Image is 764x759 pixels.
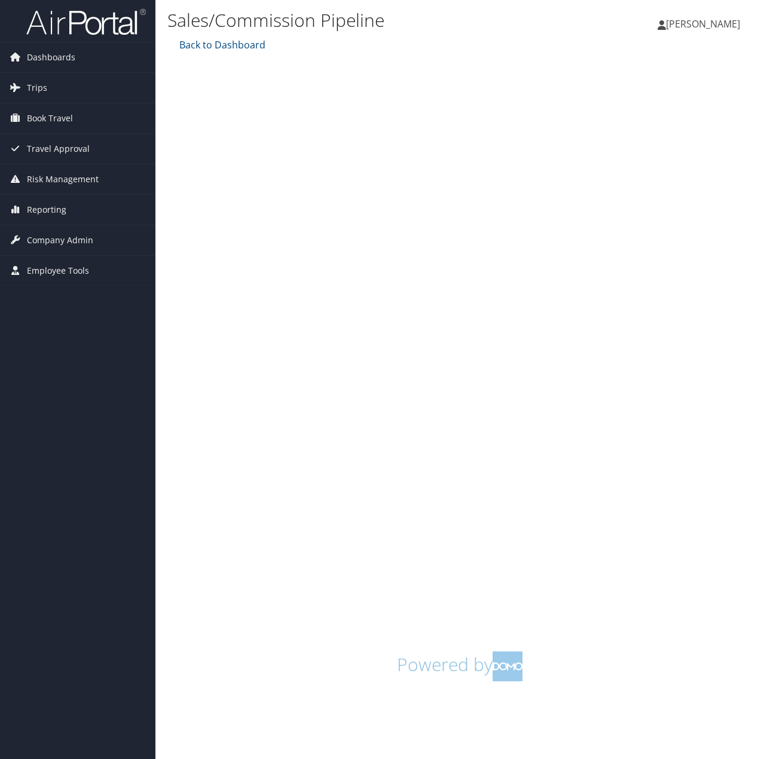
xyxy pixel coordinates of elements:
[27,164,99,194] span: Risk Management
[27,73,47,103] span: Trips
[176,651,743,681] h1: Powered by
[658,6,752,42] a: [PERSON_NAME]
[493,651,522,681] img: domo-logo.png
[167,8,557,33] h1: Sales/Commission Pipeline
[27,225,93,255] span: Company Admin
[27,103,73,133] span: Book Travel
[666,17,740,30] span: [PERSON_NAME]
[176,38,265,51] a: Back to Dashboard
[27,195,66,225] span: Reporting
[26,8,146,36] img: airportal-logo.png
[27,134,90,164] span: Travel Approval
[27,256,89,286] span: Employee Tools
[27,42,75,72] span: Dashboards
